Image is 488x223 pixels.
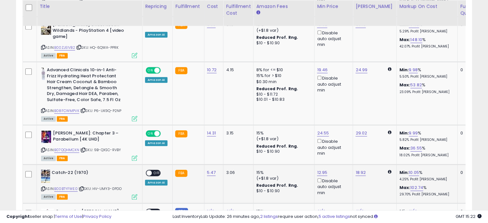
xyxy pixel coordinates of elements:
b: Catch-22 (1970) [52,170,130,177]
b: Max: [399,82,410,88]
a: 36.55 [410,145,422,151]
div: seller snap | | [6,214,111,220]
div: 15% [256,170,309,176]
a: B00BTYFWE0 [54,186,78,192]
div: $0.30 min [256,79,309,85]
b: Min: [399,67,409,73]
a: B00ZJEIVB2 [54,45,75,50]
b: Max: [399,184,410,191]
p: 23.09% Profit [PERSON_NAME] [399,90,452,94]
div: Amazon AI [145,32,167,38]
a: 14.31 [207,130,216,136]
div: % [399,185,452,197]
a: B08FCWMPVK [54,108,79,114]
p: 4.25% Profit [PERSON_NAME] [399,177,452,182]
a: 24.55 [317,130,329,136]
span: 2025-10-11 15:22 GMT [456,213,482,219]
a: Terms of Use [55,213,82,219]
a: 29.02 [355,130,367,136]
div: 3.15 [226,130,248,136]
b: [PERSON_NAME]: Chapter 3 – Parabellum [4K UHD] [53,130,131,144]
p: 5.50% Profit [PERSON_NAME] [399,74,452,79]
div: Title [39,3,140,10]
small: Amazon Fees. [256,10,260,16]
b: Reduced Prof. Rng. [256,86,298,91]
span: | SKU: 9B-QXSC-RVBY [80,147,121,152]
div: 15% for > $10 [256,73,309,79]
b: Min: [399,130,409,136]
a: 148.10 [410,37,422,43]
div: 0 [460,67,480,73]
div: Repricing [145,3,170,10]
span: All listings currently available for purchase on Amazon [41,116,56,122]
div: ASIN: [41,130,137,160]
p: 42.07% Profit [PERSON_NAME] [399,44,452,49]
div: % [399,170,452,182]
p: 29.70% Profit [PERSON_NAME] [399,192,452,197]
img: 319YzFRcE0L._SL40_.jpg [41,67,45,80]
div: (+$1.8 var) [256,28,309,33]
div: % [399,37,452,49]
small: FBA [175,170,187,177]
img: 51wyKXLQ15L._SL40_.jpg [41,130,51,143]
a: 9.99 [409,130,418,136]
a: 5 active listings [319,213,350,219]
span: FBA [57,194,68,200]
p: 18.02% Profit [PERSON_NAME] [399,153,452,158]
b: Max: [399,37,410,43]
div: % [399,22,452,34]
div: 15% [256,130,309,136]
a: 53.82 [410,82,422,88]
img: 51lOUArf8RL._SL40_.jpg [41,22,51,35]
div: Fulfillable Quantity [460,3,482,17]
span: | SKU: HV-UMY3-0PDO [79,186,122,191]
a: B07QQHMCXN [54,147,79,153]
div: 3.06 [226,170,248,176]
div: Amazon AI [145,140,167,146]
div: Amazon AI [145,180,167,185]
div: 4.15 [226,67,248,73]
span: FBA [57,53,68,58]
b: Reduced Prof. Rng. [256,183,298,188]
div: Disable auto adjust min [317,138,348,156]
div: Fulfillment [175,3,201,10]
a: 10.05 [409,169,419,176]
div: Disable auto adjust min [317,74,348,93]
div: $10 - $11.72 [256,92,309,97]
b: Reduced Prof. Rng. [256,35,298,40]
a: 5.47 [207,169,216,176]
a: 102.74 [410,184,423,191]
div: Disable auto adjust min [317,177,348,196]
div: (+$1.8 var) [256,136,309,142]
small: FBA [175,67,187,74]
a: 12.95 [317,169,327,176]
div: ASIN: [41,22,137,57]
b: [PERSON_NAME] Ghost Recon Wildlands - PlayStation 4 [video game] [53,22,131,41]
div: % [399,145,452,157]
span: | SKU: P6-UK9Q-P2NP [80,108,121,113]
div: $10.01 - $10.83 [256,97,309,102]
a: 2 listings [260,213,278,219]
span: | SKU: HQ-6QWA-PPRK [76,45,118,50]
a: 24.99 [355,67,367,73]
span: OFF [160,68,170,73]
span: FBA [57,156,68,161]
div: 8% for <= $10 [256,67,309,73]
div: $10 - $10.90 [256,149,309,154]
div: Disable auto adjust min [317,29,348,48]
div: 0 [460,130,480,136]
a: 10.72 [207,67,217,73]
img: 514lAmbnSgL._SL40_.jpg [41,170,50,183]
div: 0 [460,170,480,176]
div: Amazon Fees [256,3,312,10]
b: Min: [399,21,409,28]
span: ON [146,68,154,73]
p: 5.82% Profit [PERSON_NAME] [399,138,452,142]
span: OFF [152,170,162,176]
div: ASIN: [41,170,137,199]
a: 18.92 [355,169,366,176]
b: Advanced Clinicals 10-in-1 Anti-Frizz Hydrating Heat Protectant Hair Cream Coconut & Bamboo Stren... [47,67,125,104]
div: (+$1.8 var) [256,176,309,181]
a: 9.98 [409,67,418,73]
a: 19.46 [317,67,328,73]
